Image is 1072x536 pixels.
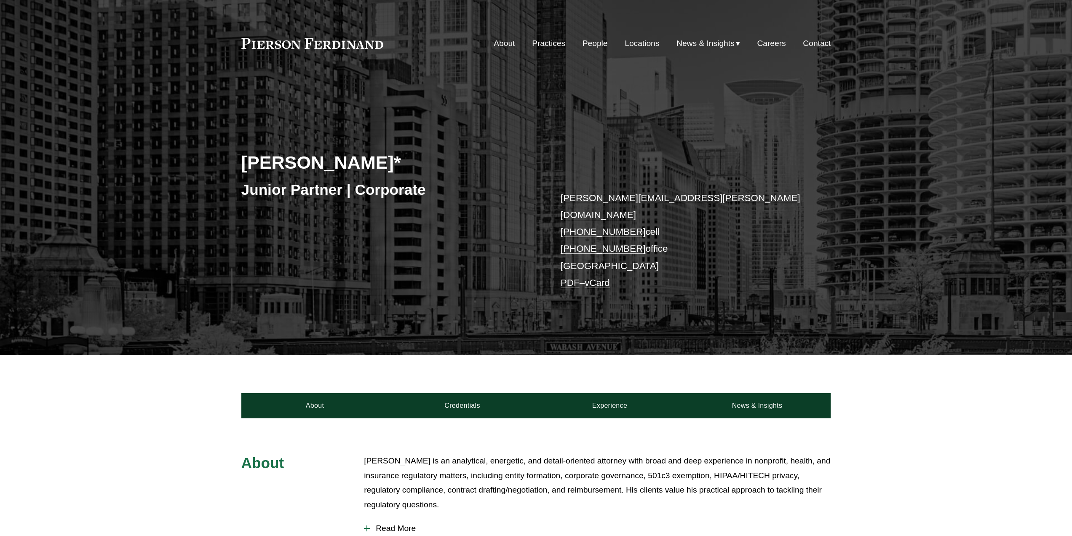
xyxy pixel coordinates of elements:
[370,524,831,533] span: Read More
[561,190,806,292] p: cell office [GEOGRAPHIC_DATA] –
[585,277,610,288] a: vCard
[364,454,831,512] p: [PERSON_NAME] is an analytical, energetic, and detail-oriented attorney with broad and deep exper...
[757,35,786,51] a: Careers
[241,180,536,199] h3: Junior Partner | Corporate
[561,226,646,237] a: [PHONE_NUMBER]
[676,35,740,51] a: folder dropdown
[561,277,580,288] a: PDF
[583,35,608,51] a: People
[683,393,831,418] a: News & Insights
[676,36,735,51] span: News & Insights
[561,243,646,254] a: [PHONE_NUMBER]
[241,393,389,418] a: About
[241,151,536,173] h2: [PERSON_NAME]*
[494,35,515,51] a: About
[536,393,684,418] a: Experience
[389,393,536,418] a: Credentials
[803,35,831,51] a: Contact
[532,35,565,51] a: Practices
[625,35,659,51] a: Locations
[561,193,800,220] a: [PERSON_NAME][EMAIL_ADDRESS][PERSON_NAME][DOMAIN_NAME]
[241,455,284,471] span: About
